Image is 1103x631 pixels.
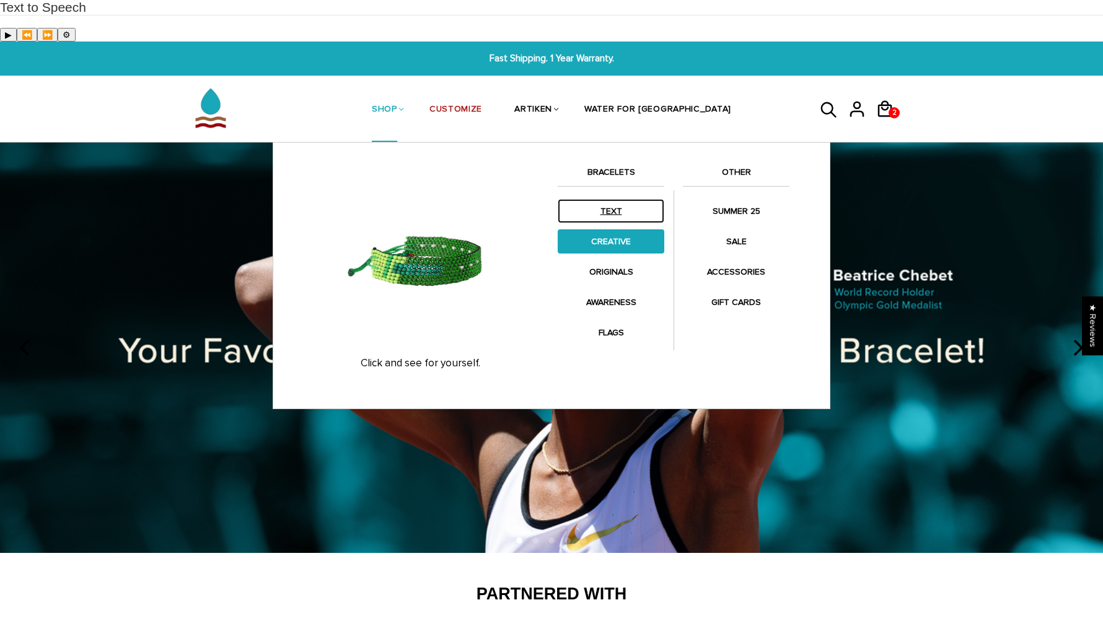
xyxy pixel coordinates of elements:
a: FLAGS [558,320,664,345]
a: GIFT CARDS [683,290,789,314]
a: ACCESSORIES [683,260,789,284]
span: 2 [889,104,900,121]
a: SUMMER 25 [683,199,789,223]
a: WATER FOR [GEOGRAPHIC_DATA] [584,77,731,143]
button: Previous [17,28,37,42]
p: Click and see for yourself. [295,357,545,369]
a: BRACELETS [558,165,664,186]
div: Click to open Judge.me floating reviews tab [1082,296,1103,355]
a: ORIGINALS [558,260,664,284]
a: OTHER [683,165,789,186]
button: Settings [58,28,76,42]
a: TEXT [558,199,664,223]
a: SHOP [372,77,397,143]
a: ARTIKEN [514,77,552,143]
a: CUSTOMIZE [429,77,482,143]
a: AWARENESS [558,290,664,314]
a: 2 [876,122,903,124]
button: previous [12,334,40,361]
h2: Partnered With [164,584,939,605]
button: Forward [37,28,58,42]
button: next [1063,334,1091,361]
a: CREATIVE [558,229,664,254]
a: SALE [683,229,789,254]
span: Fast Shipping. 1 Year Warranty. [338,51,765,66]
